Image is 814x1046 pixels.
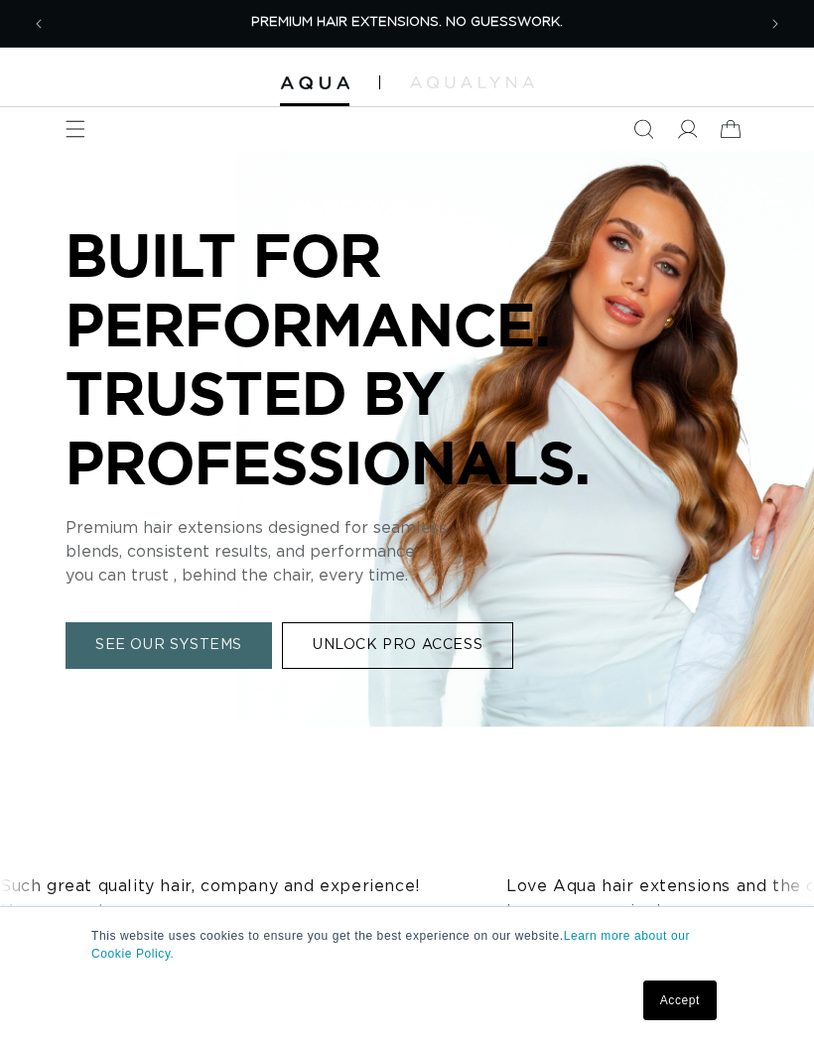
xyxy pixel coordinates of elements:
[54,107,97,151] summary: Menu
[17,2,61,46] button: Previous announcement
[66,517,661,541] p: Premium hair extensions designed for seamless
[280,76,349,90] img: Aqua Hair Extensions
[251,16,563,29] span: PREMIUM HAIR EXTENSIONS. NO GUESSWORK.
[753,2,797,46] button: Next announcement
[91,927,723,963] p: This website uses cookies to ensure you get the best experience on our website.
[643,981,717,1020] a: Accept
[282,623,513,670] a: UNLOCK PRO ACCESS
[410,76,534,88] img: aqualyna.com
[621,107,665,151] summary: Search
[66,623,272,670] a: SEE OUR SYSTEMS
[66,541,661,565] p: blends, consistent results, and performance
[66,565,661,588] p: you can trust , behind the chair, every time.
[66,220,661,496] p: BUILT FOR PERFORMANCE. TRUSTED BY PROFESSIONALS.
